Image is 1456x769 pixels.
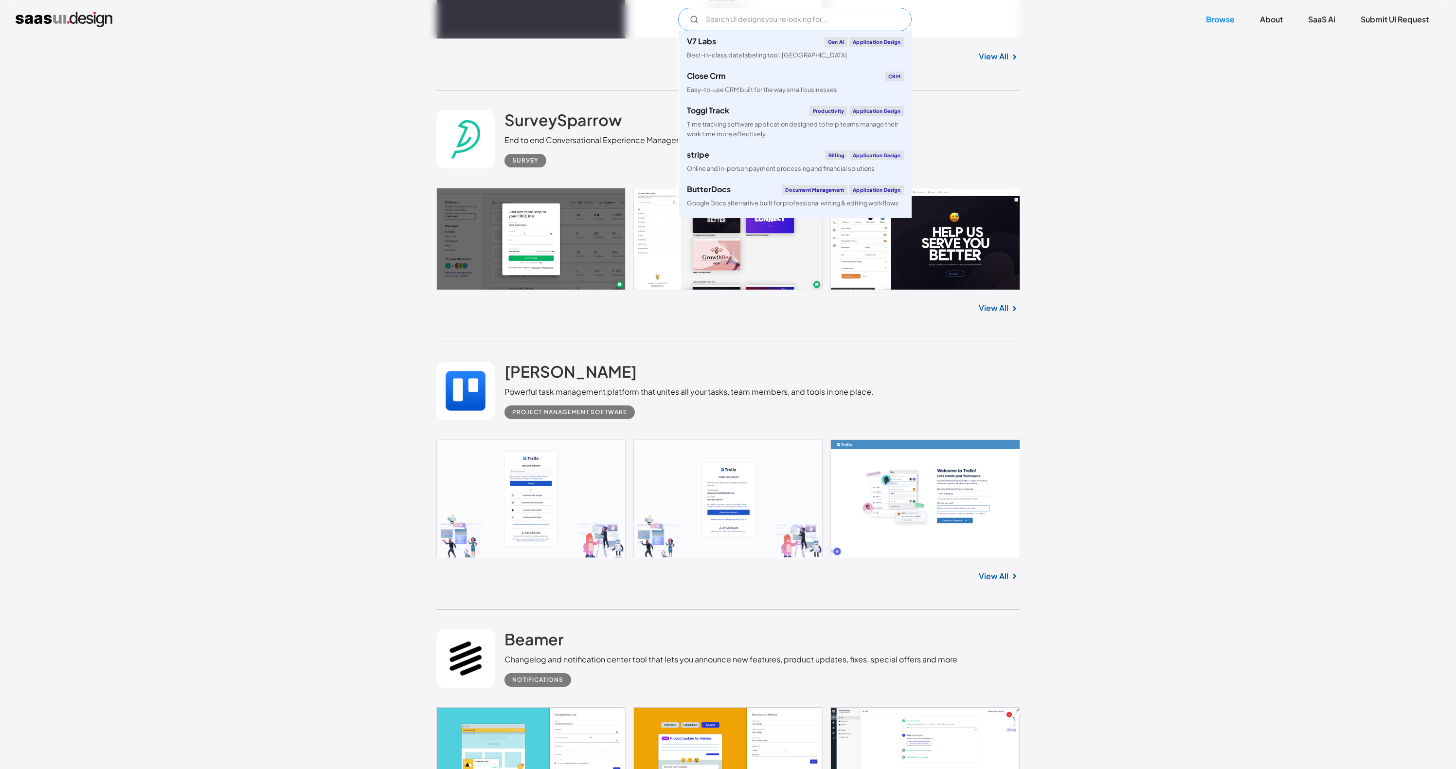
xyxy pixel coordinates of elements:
[504,134,729,146] div: End to end Conversational Experience Management Platform
[849,106,904,116] div: Application Design
[1349,9,1440,30] a: Submit UI Request
[678,8,912,31] form: Email Form
[825,37,847,47] div: Gen AI
[687,164,875,173] div: Online and in-person payment processing and financial solutions
[849,185,904,195] div: Application Design
[678,8,912,31] input: Search UI designs you're looking for...
[504,110,622,129] h2: SurveySparrow
[979,302,1008,314] a: View All
[512,155,539,166] div: Survey
[504,110,622,134] a: SurveySparrow
[979,570,1008,582] a: View All
[679,179,912,214] a: ButterDocsDocument ManagementApplication DesignGoogle Docs alternative built for professional wri...
[1194,9,1246,30] a: Browse
[687,107,729,114] div: Toggl Track
[504,629,564,654] a: Beamer
[679,31,912,66] a: V7 LabsGen AIApplication DesignBest-in-class data labeling tool. [GEOGRAPHIC_DATA]
[679,100,912,144] a: Toggl TrackProductivityApplication DesignTime tracking software application designed to help team...
[687,199,899,208] div: Google Docs alternative built for professional writing & editing workflows
[16,12,112,27] a: home
[1296,9,1347,30] a: SaaS Ai
[782,185,847,195] div: Document Management
[849,150,904,160] div: Application Design
[885,72,904,81] div: CRM
[849,37,904,47] div: Application Design
[687,85,837,94] div: Easy-to-use CRM built for the way small businesses
[687,72,726,80] div: Close Crm
[809,106,847,116] div: Productivity
[679,145,912,179] a: stripeBillingApplication DesignOnline and in-person payment processing and financial solutions
[687,51,847,60] div: Best-in-class data labeling tool. [GEOGRAPHIC_DATA]
[1248,9,1294,30] a: About
[825,150,847,160] div: Billing
[687,185,731,193] div: ButterDocs
[504,362,637,386] a: [PERSON_NAME]
[512,674,563,686] div: Notifications
[504,386,874,398] div: Powerful task management platform that unites all your tasks, team members, and tools in one place.
[687,120,904,138] div: Time tracking software application designed to help teams manage their work time more effectively.
[687,151,709,159] div: stripe
[504,654,957,665] div: Changelog and notification center tool that lets you announce new features, product updates, fixe...
[979,51,1008,62] a: View All
[679,214,912,257] a: klaviyoEmail MarketingApplication DesignCreate personalised customer experiences across email, SM...
[504,629,564,649] h2: Beamer
[512,406,627,418] div: Project Management Software
[679,66,912,100] a: Close CrmCRMEasy-to-use CRM built for the way small businesses
[687,37,716,45] div: V7 Labs
[504,362,637,381] h2: [PERSON_NAME]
